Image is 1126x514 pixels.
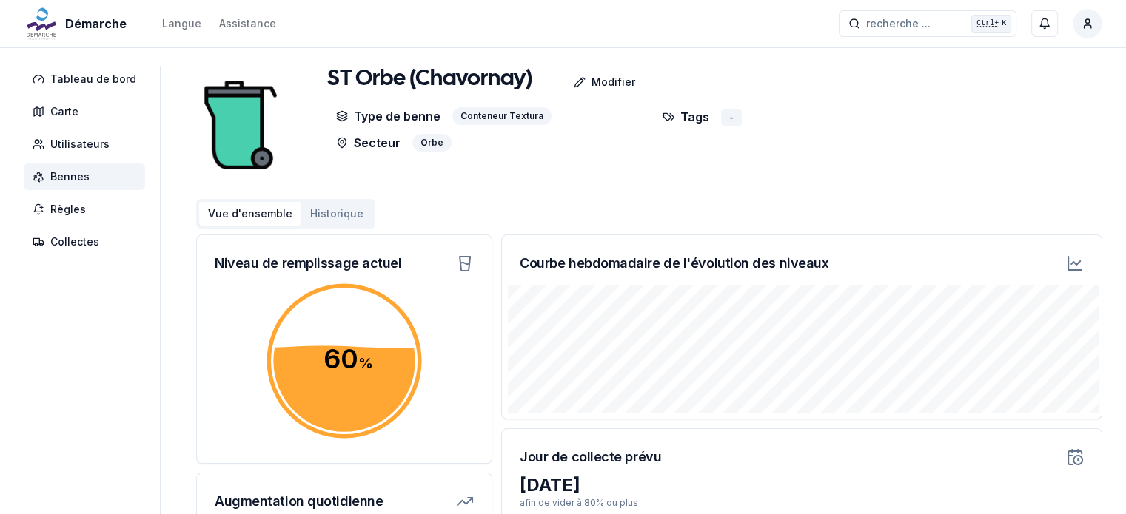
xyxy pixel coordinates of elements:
[663,107,709,126] p: Tags
[412,134,452,152] div: Orbe
[839,10,1016,37] button: recherche ...Ctrl+K
[65,15,127,33] span: Démarche
[219,15,276,33] a: Assistance
[50,137,110,152] span: Utilisateurs
[215,491,383,512] h3: Augmentation quotidienne
[50,104,78,119] span: Carte
[50,234,99,249] span: Collectes
[866,16,931,31] span: recherche ...
[50,72,136,87] span: Tableau de bord
[24,196,151,223] a: Règles
[24,66,151,92] a: Tableau de bord
[336,107,440,125] p: Type de benne
[452,107,552,125] div: Conteneur Textura
[327,66,532,92] h1: ST Orbe (Chavornay)
[50,169,90,184] span: Bennes
[24,6,59,41] img: Démarche Logo
[336,134,401,152] p: Secteur
[520,447,661,467] h3: Jour de collecte prévu
[532,67,647,97] a: Modifier
[162,15,201,33] button: Langue
[24,98,151,125] a: Carte
[520,497,1084,509] p: afin de vider à 80% ou plus
[162,16,201,31] div: Langue
[592,75,635,89] p: Modifier
[24,15,133,33] a: Démarche
[301,202,372,226] button: Historique
[24,229,151,255] a: Collectes
[199,202,301,226] button: Vue d'ensemble
[215,253,401,274] h3: Niveau de remplissage actuel
[24,163,151,190] a: Bennes
[520,253,828,274] h3: Courbe hebdomadaire de l'évolution des niveaux
[196,66,285,184] img: bin Image
[50,202,86,217] span: Règles
[721,109,742,126] div: -
[24,131,151,158] a: Utilisateurs
[520,473,1084,497] div: [DATE]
